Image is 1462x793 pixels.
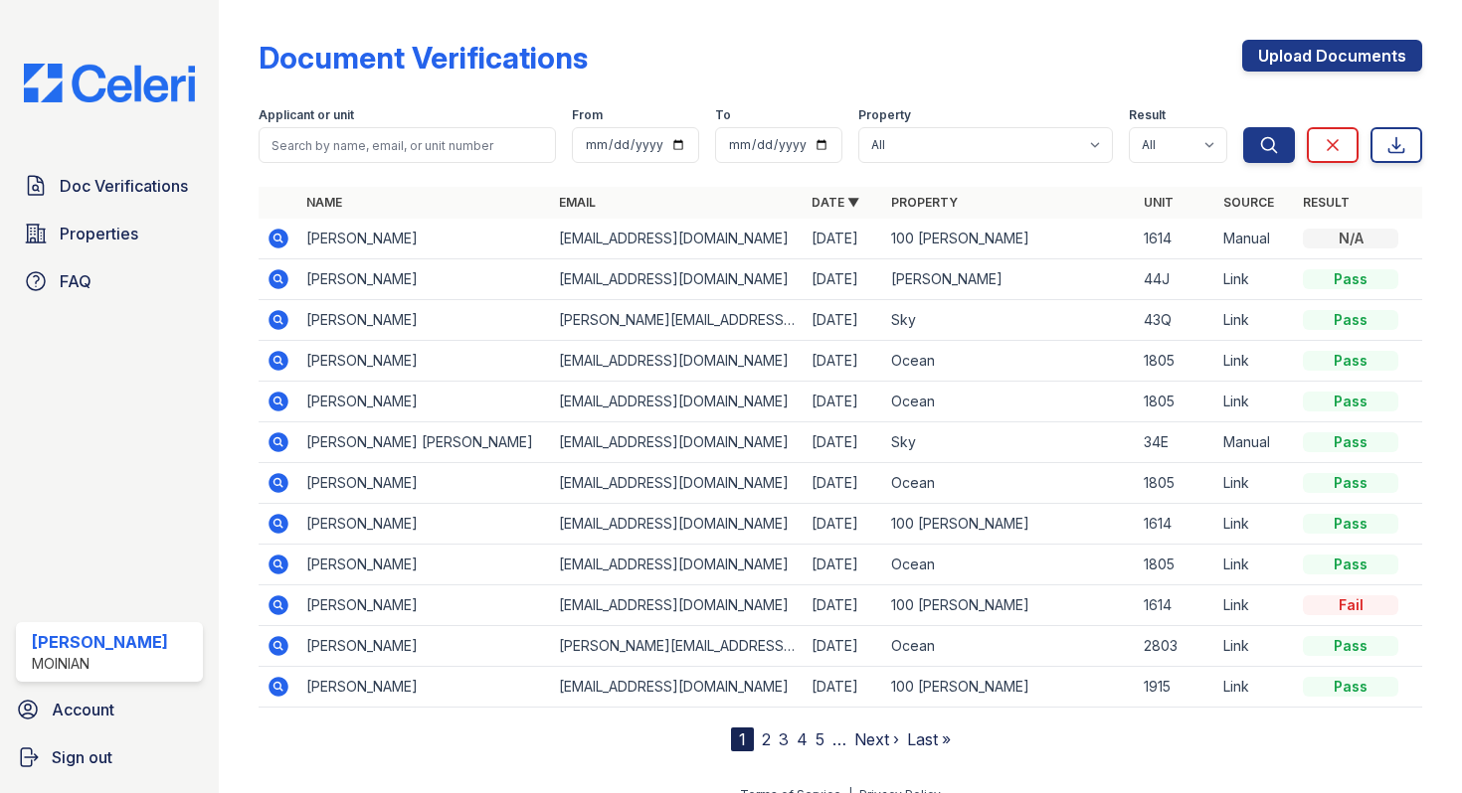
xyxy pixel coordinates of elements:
[854,729,899,749] a: Next ›
[883,545,1136,585] td: Ocean
[1303,595,1398,615] div: Fail
[1136,463,1215,504] td: 1805
[804,463,883,504] td: [DATE]
[1215,504,1295,545] td: Link
[551,667,804,708] td: [EMAIL_ADDRESS][DOMAIN_NAME]
[883,259,1136,300] td: [PERSON_NAME]
[551,300,804,341] td: [PERSON_NAME][EMAIL_ADDRESS][DOMAIN_NAME]
[259,40,588,76] div: Document Verifications
[1303,229,1398,248] div: N/A
[1136,259,1215,300] td: 44J
[1223,195,1274,210] a: Source
[1303,473,1398,493] div: Pass
[1215,626,1295,667] td: Link
[1136,504,1215,545] td: 1614
[1303,514,1398,534] div: Pass
[1136,219,1215,259] td: 1614
[883,341,1136,382] td: Ocean
[1303,310,1398,330] div: Pass
[551,382,804,422] td: [EMAIL_ADDRESS][DOMAIN_NAME]
[1136,667,1215,708] td: 1915
[883,626,1136,667] td: Ocean
[298,626,551,667] td: [PERSON_NAME]
[804,626,883,667] td: [DATE]
[762,729,771,749] a: 2
[551,259,804,300] td: [EMAIL_ADDRESS][DOMAIN_NAME]
[1303,636,1398,656] div: Pass
[32,630,168,654] div: [PERSON_NAME]
[551,626,804,667] td: [PERSON_NAME][EMAIL_ADDRESS][PERSON_NAME][DOMAIN_NAME]
[804,219,883,259] td: [DATE]
[1136,585,1215,626] td: 1614
[1136,422,1215,463] td: 34E
[858,107,911,123] label: Property
[551,585,804,626] td: [EMAIL_ADDRESS][DOMAIN_NAME]
[715,107,731,123] label: To
[883,382,1136,422] td: Ocean
[883,463,1136,504] td: Ocean
[551,545,804,585] td: [EMAIL_ADDRESS][DOMAIN_NAME]
[551,422,804,463] td: [EMAIL_ADDRESS][DOMAIN_NAME]
[1303,195,1350,210] a: Result
[1303,392,1398,411] div: Pass
[60,222,138,245] span: Properties
[816,729,824,749] a: 5
[551,463,804,504] td: [EMAIL_ADDRESS][DOMAIN_NAME]
[832,727,846,751] span: …
[8,737,211,777] a: Sign out
[1215,585,1295,626] td: Link
[804,667,883,708] td: [DATE]
[52,745,112,769] span: Sign out
[1136,300,1215,341] td: 43Q
[298,504,551,545] td: [PERSON_NAME]
[1242,40,1422,72] a: Upload Documents
[559,195,596,210] a: Email
[1215,463,1295,504] td: Link
[298,219,551,259] td: [PERSON_NAME]
[1136,626,1215,667] td: 2803
[1215,545,1295,585] td: Link
[804,545,883,585] td: [DATE]
[1144,195,1174,210] a: Unit
[551,504,804,545] td: [EMAIL_ADDRESS][DOMAIN_NAME]
[551,341,804,382] td: [EMAIL_ADDRESS][DOMAIN_NAME]
[1215,219,1295,259] td: Manual
[804,382,883,422] td: [DATE]
[16,214,203,253] a: Properties
[298,463,551,504] td: [PERSON_NAME]
[298,341,551,382] td: [PERSON_NAME]
[883,219,1136,259] td: 100 [PERSON_NAME]
[804,259,883,300] td: [DATE]
[804,422,883,463] td: [DATE]
[298,585,551,626] td: [PERSON_NAME]
[1303,677,1398,697] div: Pass
[907,729,951,749] a: Last »
[1136,382,1215,422] td: 1805
[52,698,114,721] span: Account
[779,729,789,749] a: 3
[891,195,958,210] a: Property
[1215,341,1295,382] td: Link
[32,654,168,674] div: Moinian
[804,585,883,626] td: [DATE]
[804,341,883,382] td: [DATE]
[1136,341,1215,382] td: 1805
[1136,545,1215,585] td: 1805
[60,269,91,293] span: FAQ
[1129,107,1166,123] label: Result
[551,219,804,259] td: [EMAIL_ADDRESS][DOMAIN_NAME]
[731,727,754,751] div: 1
[883,504,1136,545] td: 100 [PERSON_NAME]
[1303,269,1398,289] div: Pass
[883,667,1136,708] td: 100 [PERSON_NAME]
[797,729,808,749] a: 4
[8,64,211,102] img: CE_Logo_Blue-a8612792a0a2168367f1c8372b55b34899dd931a85d93a1a3d3e32e68fde9ad4.png
[8,690,211,729] a: Account
[298,667,551,708] td: [PERSON_NAME]
[1303,351,1398,371] div: Pass
[306,195,342,210] a: Name
[883,422,1136,463] td: Sky
[16,166,203,206] a: Doc Verifications
[1303,555,1398,574] div: Pass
